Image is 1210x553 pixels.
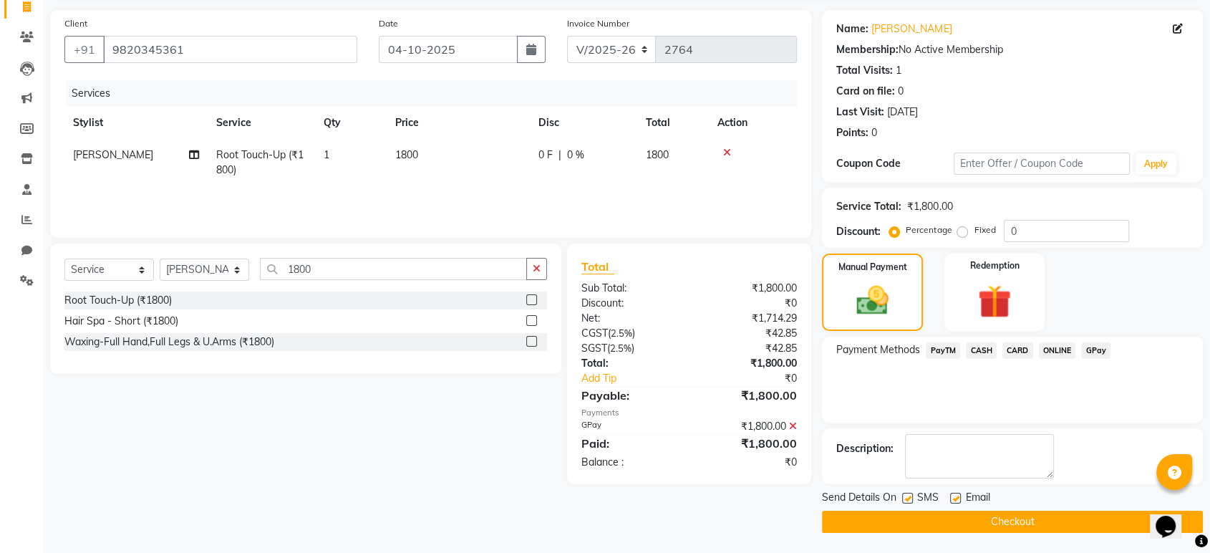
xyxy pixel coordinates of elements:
[917,490,939,508] span: SMS
[967,281,1021,322] img: _gift.svg
[709,107,797,139] th: Action
[571,296,689,311] div: Discount:
[571,341,689,356] div: ( )
[567,17,629,30] label: Invoice Number
[64,335,274,350] div: Waxing-Full Hand,Full Legs & U.Arms (₹1800)
[822,511,1203,533] button: Checkout
[836,125,868,140] div: Points:
[1150,496,1196,539] iframe: chat widget
[571,281,689,296] div: Sub Total:
[836,342,920,357] span: Payment Methods
[709,371,808,386] div: ₹0
[871,125,877,140] div: 0
[836,105,884,120] div: Last Visit:
[64,17,87,30] label: Client
[954,153,1130,175] input: Enter Offer / Coupon Code
[66,80,808,107] div: Services
[689,387,808,404] div: ₹1,800.00
[836,224,881,239] div: Discount:
[379,17,398,30] label: Date
[898,84,904,99] div: 0
[836,42,1189,57] div: No Active Membership
[571,387,689,404] div: Payable:
[838,261,907,274] label: Manual Payment
[689,296,808,311] div: ₹0
[581,327,608,340] span: CGST
[567,148,584,163] span: 0 %
[64,36,105,63] button: +91
[871,21,952,37] a: [PERSON_NAME]
[581,407,797,419] div: Payments
[836,84,895,99] div: Card on file:
[689,281,808,296] div: ₹1,800.00
[836,199,901,214] div: Service Total:
[571,356,689,371] div: Total:
[64,107,208,139] th: Stylist
[689,419,808,434] div: ₹1,800.00
[581,342,607,355] span: SGST
[611,327,632,339] span: 2.5%
[1002,342,1033,359] span: CARD
[103,36,357,63] input: Search by Name/Mobile/Email/Code
[689,341,808,356] div: ₹42.85
[689,311,808,326] div: ₹1,714.29
[846,282,898,319] img: _cash.svg
[822,490,896,508] span: Send Details On
[1039,342,1076,359] span: ONLINE
[64,293,172,308] div: Root Touch-Up (₹1800)
[1136,153,1176,175] button: Apply
[637,107,709,139] th: Total
[571,419,689,434] div: GPay
[836,156,954,171] div: Coupon Code
[974,223,995,236] label: Fixed
[689,326,808,341] div: ₹42.85
[216,148,304,176] span: Root Touch-Up (₹1800)
[896,63,901,78] div: 1
[324,148,329,161] span: 1
[208,107,315,139] th: Service
[689,356,808,371] div: ₹1,800.00
[906,223,952,236] label: Percentage
[395,148,418,161] span: 1800
[538,148,553,163] span: 0 F
[836,21,868,37] div: Name:
[610,342,631,354] span: 2.5%
[387,107,530,139] th: Price
[571,455,689,470] div: Balance :
[64,314,178,329] div: Hair Spa - Short (₹1800)
[907,199,952,214] div: ₹1,800.00
[315,107,387,139] th: Qty
[571,371,709,386] a: Add Tip
[646,148,669,161] span: 1800
[73,148,153,161] span: [PERSON_NAME]
[926,342,960,359] span: PayTM
[689,435,808,452] div: ₹1,800.00
[689,455,808,470] div: ₹0
[530,107,637,139] th: Disc
[836,441,894,456] div: Description:
[558,148,561,163] span: |
[966,342,997,359] span: CASH
[260,258,527,280] input: Search or Scan
[969,259,1019,272] label: Redemption
[571,435,689,452] div: Paid:
[965,490,989,508] span: Email
[836,42,899,57] div: Membership:
[571,326,689,341] div: ( )
[1081,342,1110,359] span: GPay
[836,63,893,78] div: Total Visits:
[581,259,614,274] span: Total
[887,105,918,120] div: [DATE]
[571,311,689,326] div: Net:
